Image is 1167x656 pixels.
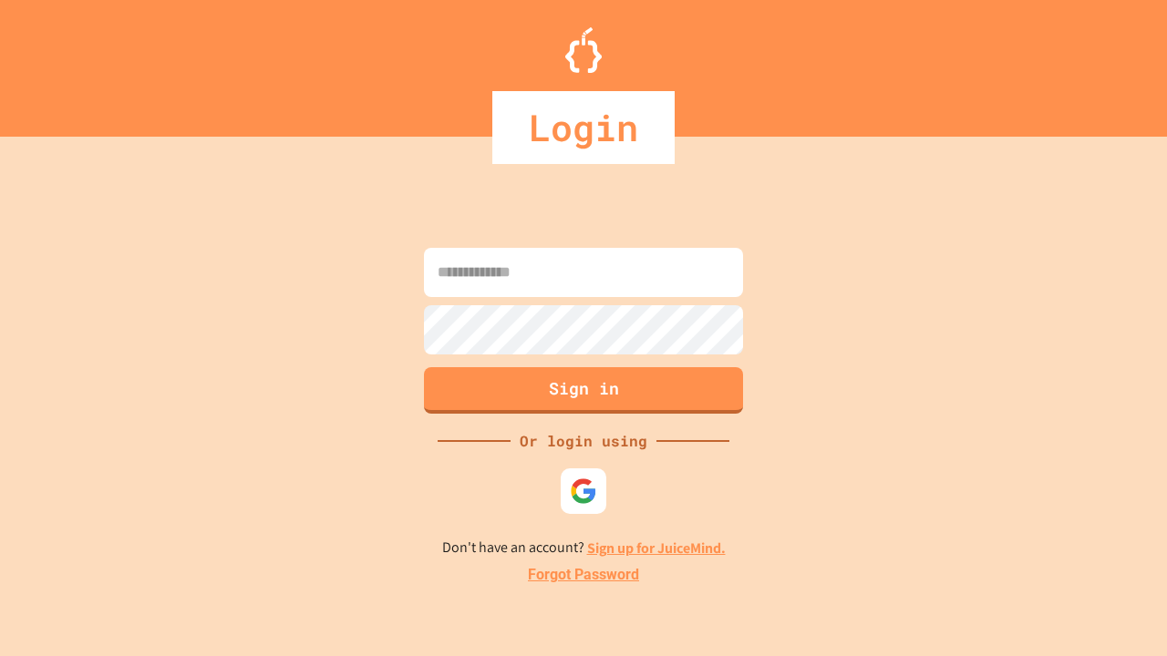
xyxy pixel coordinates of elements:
[587,538,726,558] a: Sign up for JuiceMind.
[424,367,743,414] button: Sign in
[570,477,597,505] img: google-icon.svg
[1016,504,1149,581] iframe: chat widget
[511,430,656,452] div: Or login using
[565,27,602,73] img: Logo.svg
[1090,583,1149,638] iframe: chat widget
[492,91,675,164] div: Login
[442,537,726,559] p: Don't have an account?
[528,564,639,586] a: Forgot Password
